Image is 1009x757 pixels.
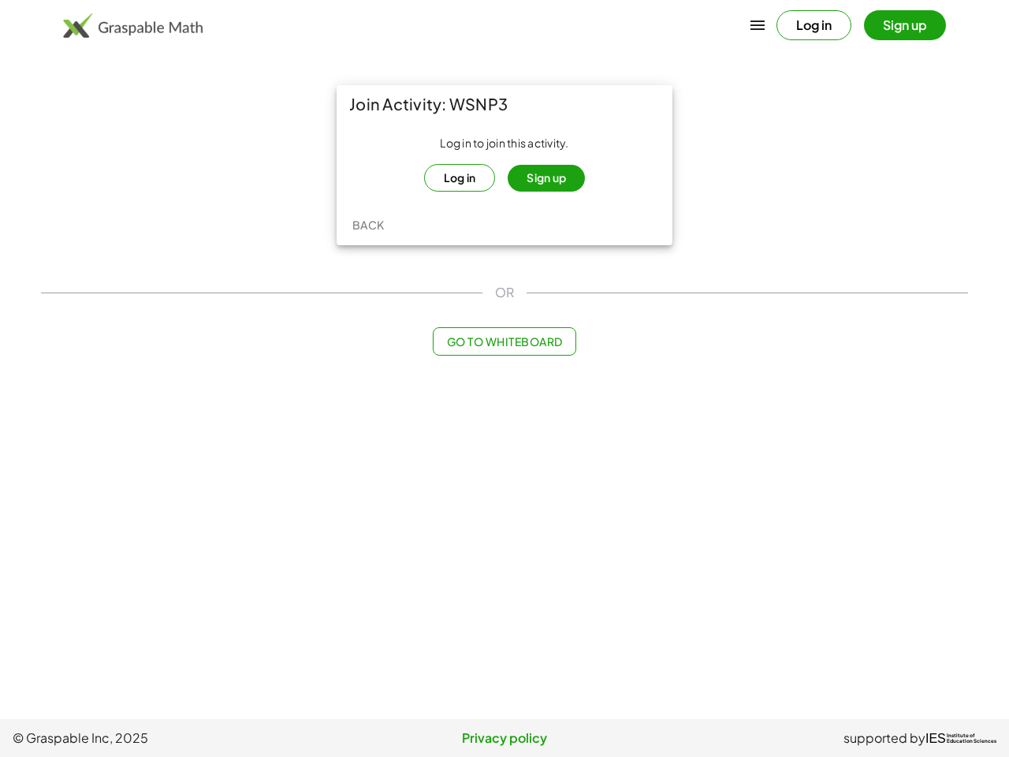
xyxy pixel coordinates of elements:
span: Go to Whiteboard [446,334,562,349]
span: IES [925,731,946,746]
span: Back [352,218,384,232]
button: Back [343,211,393,239]
button: Sign up [508,165,585,192]
a: Privacy policy [341,729,668,748]
div: Log in to join this activity. [349,136,660,192]
span: © Graspable Inc, 2025 [13,729,341,748]
span: OR [495,283,514,302]
button: Log in [776,10,851,40]
span: Institute of Education Sciences [947,733,996,744]
button: Sign up [864,10,946,40]
div: Join Activity: WSNP3 [337,85,672,123]
a: IESInstitute ofEducation Sciences [925,729,996,748]
span: supported by [843,729,925,748]
button: Go to Whiteboard [433,327,575,356]
button: Log in [424,164,496,192]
